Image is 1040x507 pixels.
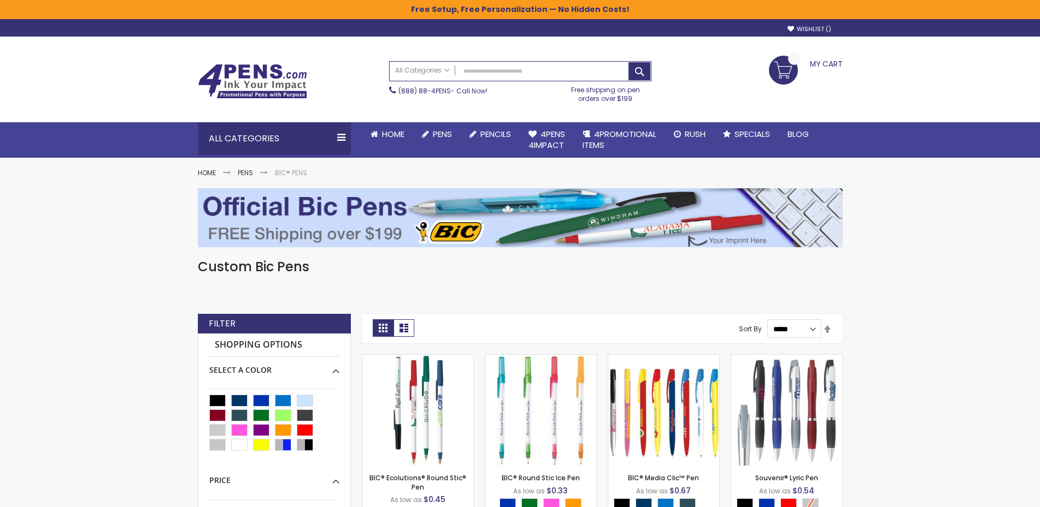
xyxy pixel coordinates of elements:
[485,355,596,466] img: BIC® Round Stic Ice Pen
[198,122,351,155] div: All Categories
[513,486,545,496] span: As low as
[788,25,831,33] a: Wishlist
[685,128,706,140] span: Rush
[628,473,699,482] a: BIC® Media Clic™ Pen
[779,122,818,146] a: Blog
[608,355,719,466] img: BIC® Media Clic™ Pen
[502,473,580,482] a: BIC® Round Stic Ice Pen
[714,122,779,146] a: Specials
[395,66,450,75] span: All Categories
[461,122,520,146] a: Pencils
[198,64,307,99] img: 4Pens Custom Pens and Promotional Products
[209,357,339,375] div: Select A Color
[755,473,818,482] a: Souvenir® Lyric Pen
[238,168,253,177] a: Pens
[560,81,651,103] div: Free shipping on pen orders over $199
[424,494,445,505] span: $0.45
[198,188,843,247] img: BIC® Pens
[398,86,487,96] span: - Call Now!
[362,354,473,363] a: BIC® Ecolutions® Round Stic® Pen
[209,333,339,357] strong: Shopping Options
[574,122,665,158] a: 4PROMOTIONALITEMS
[480,128,511,140] span: Pencils
[520,122,574,158] a: 4Pens4impact
[390,62,455,80] a: All Categories
[369,473,466,491] a: BIC® Ecolutions® Round Stic® Pen
[373,319,393,337] strong: Grid
[382,128,404,140] span: Home
[669,485,691,496] span: $0.67
[739,324,762,333] label: Sort By
[731,355,842,466] img: Souvenir® Lyric Pen
[433,128,452,140] span: Pens
[583,128,656,151] span: 4PROMOTIONAL ITEMS
[788,128,809,140] span: Blog
[362,122,413,146] a: Home
[731,354,842,363] a: Souvenir® Lyric Pen
[209,467,339,486] div: Price
[198,168,216,177] a: Home
[390,495,422,504] span: As low as
[636,486,668,496] span: As low as
[362,355,473,466] img: BIC® Ecolutions® Round Stic® Pen
[198,258,843,276] h1: Custom Bic Pens
[608,354,719,363] a: BIC® Media Clic™ Pen
[275,168,307,177] strong: BIC® Pens
[792,485,814,496] span: $0.54
[528,128,565,151] span: 4Pens 4impact
[209,318,236,330] strong: Filter
[413,122,461,146] a: Pens
[735,128,770,140] span: Specials
[547,485,568,496] span: $0.33
[398,86,451,96] a: (888) 88-4PENS
[665,122,714,146] a: Rush
[759,486,791,496] span: As low as
[485,354,596,363] a: BIC® Round Stic Ice Pen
